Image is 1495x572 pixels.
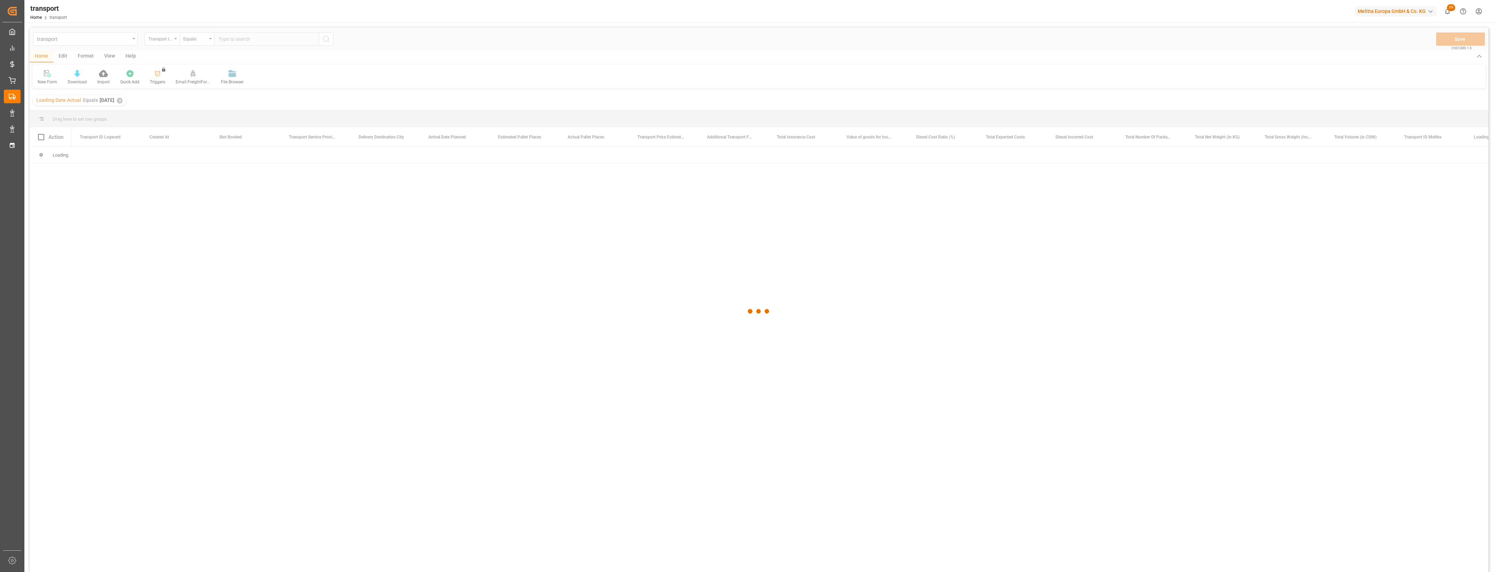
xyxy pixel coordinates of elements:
button: Melitta Europa GmbH & Co. KG [1355,5,1440,18]
a: Home [30,15,42,20]
span: 25 [1447,4,1455,11]
button: Help Center [1455,3,1471,19]
button: show 25 new notifications [1440,3,1455,19]
div: Melitta Europa GmbH & Co. KG [1355,6,1437,16]
div: transport [30,3,67,14]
